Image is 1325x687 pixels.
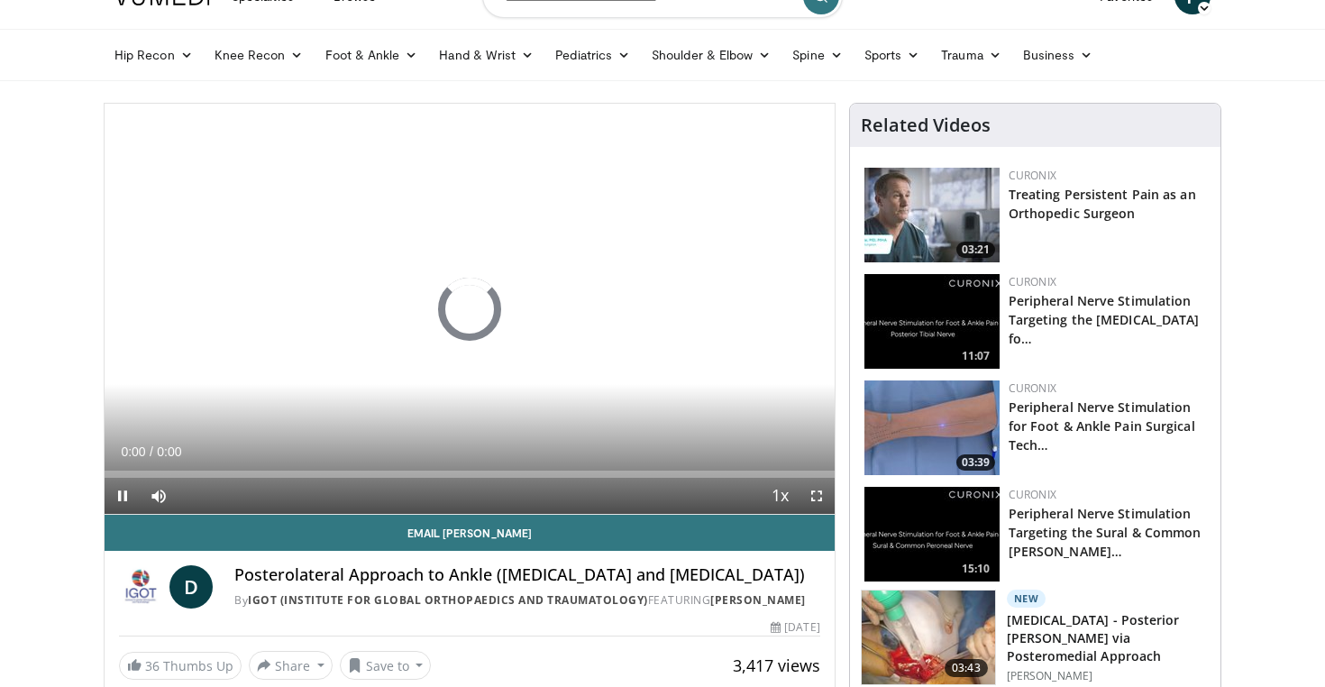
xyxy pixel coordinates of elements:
[864,168,1000,262] a: 03:21
[105,471,835,478] div: Progress Bar
[315,37,429,73] a: Foot & Ankle
[641,37,781,73] a: Shoulder & Elbow
[105,515,835,551] a: Email [PERSON_NAME]
[121,444,145,459] span: 0:00
[544,37,641,73] a: Pediatrics
[861,114,991,136] h4: Related Videos
[104,37,204,73] a: Hip Recon
[763,478,799,514] button: Playback Rate
[1009,505,1202,560] a: Peripheral Nerve Stimulation Targeting the Sural & Common [PERSON_NAME]…
[1009,380,1056,396] a: Curonix
[234,592,820,609] div: By FEATURING
[862,591,995,684] img: e384fb8a-f4bd-410d-a5b4-472c618d94ed.150x105_q85_crop-smart_upscale.jpg
[204,37,315,73] a: Knee Recon
[945,659,988,677] span: 03:43
[169,565,213,609] a: D
[157,444,181,459] span: 0:00
[956,348,995,364] span: 11:07
[119,652,242,680] a: 36 Thumbs Up
[145,657,160,674] span: 36
[1009,168,1056,183] a: Curonix
[864,487,1000,582] a: 15:10
[1007,590,1046,608] p: New
[781,37,853,73] a: Spine
[150,444,153,459] span: /
[1007,669,1210,683] p: [PERSON_NAME]
[248,592,648,608] a: IGOT (Institute for Global Orthopaedics and Traumatology)
[428,37,544,73] a: Hand & Wrist
[864,487,1000,582] img: f705c0c4-809c-4b75-8682-bad47336147d.150x105_q85_crop-smart_upscale.jpg
[1009,487,1056,502] a: Curonix
[733,655,820,676] span: 3,417 views
[864,168,1000,262] img: 64c419ba-c006-462a-881d-058c6f32b76b.150x105_q85_crop-smart_upscale.jpg
[119,565,162,609] img: IGOT (Institute for Global Orthopaedics and Traumatology)
[141,478,177,514] button: Mute
[864,380,1000,475] a: 03:39
[930,37,1012,73] a: Trauma
[105,104,835,515] video-js: Video Player
[710,592,806,608] a: [PERSON_NAME]
[1009,398,1195,453] a: Peripheral Nerve Stimulation for Foot & Ankle Pain Surgical Tech…
[340,651,432,680] button: Save to
[234,565,820,585] h4: Posterolateral Approach to Ankle ([MEDICAL_DATA] and [MEDICAL_DATA])
[854,37,931,73] a: Sports
[956,561,995,577] span: 15:10
[1009,186,1196,222] a: Treating Persistent Pain as an Orthopedic Surgeon
[864,274,1000,369] a: 11:07
[771,619,819,636] div: [DATE]
[1012,37,1104,73] a: Business
[1009,274,1056,289] a: Curonix
[1007,611,1210,665] h3: [MEDICAL_DATA] - Posterior [PERSON_NAME] via Posteromedial Approach
[799,478,835,514] button: Fullscreen
[249,651,333,680] button: Share
[864,380,1000,475] img: 73042a39-faa0-4cce-aaf4-9dbc875de030.150x105_q85_crop-smart_upscale.jpg
[956,242,995,258] span: 03:21
[105,478,141,514] button: Pause
[1009,292,1200,347] a: Peripheral Nerve Stimulation Targeting the [MEDICAL_DATA] fo…
[956,454,995,471] span: 03:39
[864,274,1000,369] img: 997914f1-2438-46d3-bb0a-766a8c5fd9ba.150x105_q85_crop-smart_upscale.jpg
